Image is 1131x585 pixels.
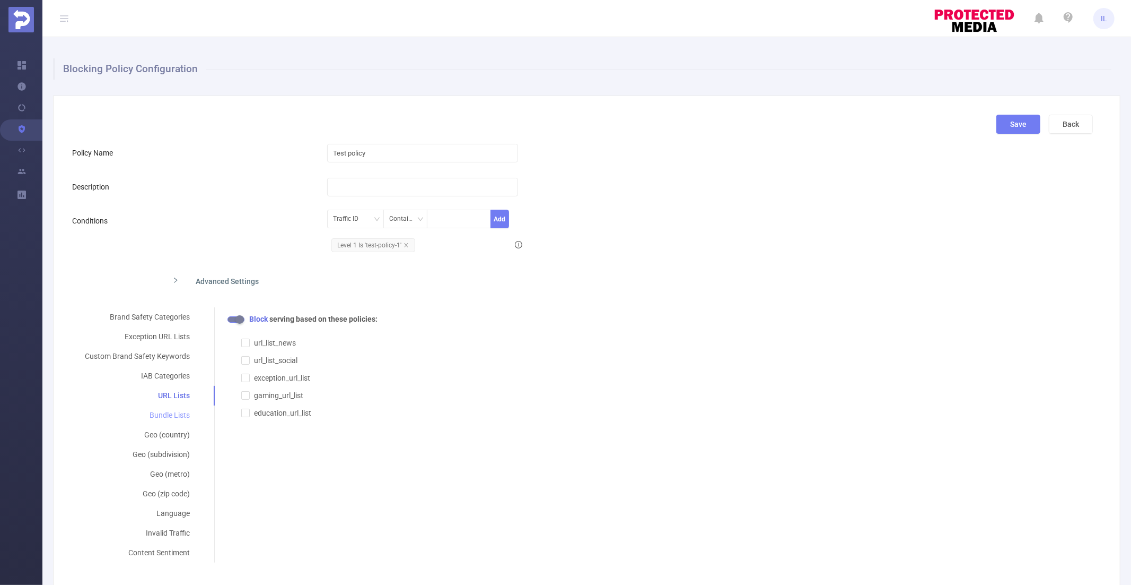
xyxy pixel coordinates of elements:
div: Traffic ID [333,210,366,228]
h1: Blocking Policy Configuration [53,58,1111,80]
span: gaming_url_list [250,391,308,400]
button: Save [996,115,1040,134]
label: Description [72,183,115,191]
div: Content Sentiment [72,543,203,563]
div: Invalid Traffic [72,523,203,543]
button: Add [490,210,509,228]
img: Protected Media [8,7,34,32]
div: Geo (subdivision) [72,445,203,464]
div: icon: rightAdvanced Settings [164,269,776,291]
span: education_url_list [250,409,315,417]
div: Brand Safety Categories [72,307,203,327]
i: icon: info-circle [515,241,522,248]
i: icon: down [374,216,380,223]
div: Language [72,504,203,523]
div: Geo (country) [72,425,203,445]
label: Conditions [72,217,113,225]
div: Geo (metro) [72,464,203,484]
button: Back [1049,115,1093,134]
div: Contains [389,210,422,228]
div: URL Lists [72,386,203,406]
i: icon: right [172,277,179,283]
div: Exception URL Lists [72,327,203,347]
span: url_list_social [250,356,302,365]
b: serving based on these policies: [269,315,378,323]
i: icon: down [417,216,424,223]
div: Bundle Lists [72,406,203,425]
div: Geo (zip code) [72,484,203,504]
div: IAB Categories [72,366,203,386]
span: url_list_news [250,339,300,347]
b: Block [248,315,269,323]
label: Policy Name [72,149,118,157]
div: Custom Brand Safety Keywords [72,347,203,366]
span: exception_url_list [250,374,314,382]
span: IL [1101,8,1107,29]
span: Level 1 Is 'test-policy-1' [331,238,415,252]
i: icon: close [404,243,409,248]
